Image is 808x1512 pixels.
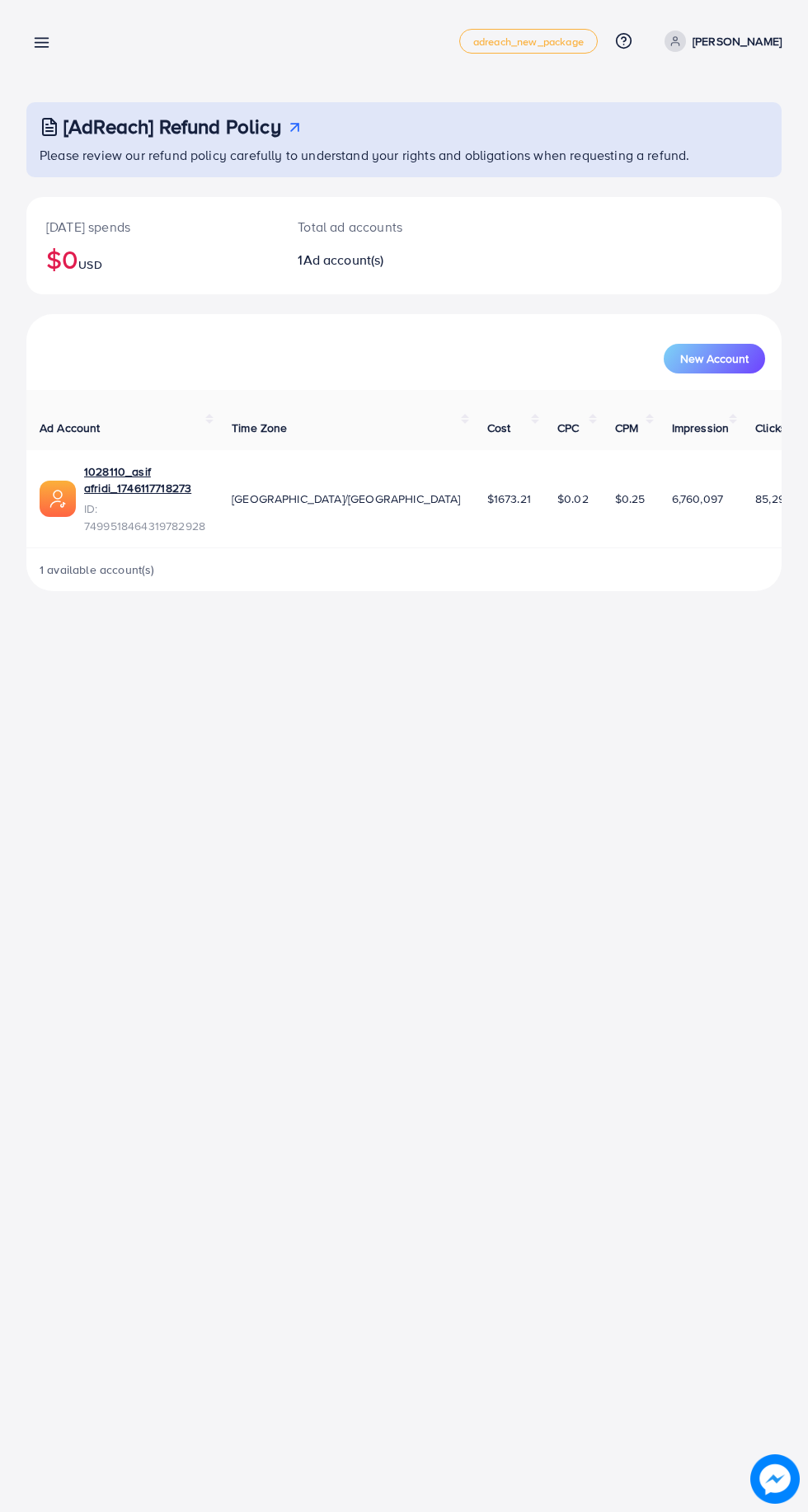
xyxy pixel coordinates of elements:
[40,561,155,578] span: 1 available account(s)
[84,500,205,534] span: ID: 7499518464319782928
[487,491,531,507] span: $1673.21
[693,31,782,51] p: [PERSON_NAME]
[40,481,76,517] img: ic-ads-acc.e4c84228.svg
[46,217,258,237] p: [DATE] spends
[615,420,638,436] span: CPM
[63,115,281,139] h3: [AdReach] Refund Policy
[680,353,749,364] span: New Account
[46,243,258,275] h2: $0
[473,36,584,47] span: adreach_new_package
[615,491,646,507] span: $0.25
[40,420,101,436] span: Ad Account
[672,420,730,436] span: Impression
[78,256,101,273] span: USD
[487,420,511,436] span: Cost
[303,251,384,269] span: Ad account(s)
[672,491,723,507] span: 6,760,097
[557,491,589,507] span: $0.02
[755,491,792,507] span: 85,296
[40,145,772,165] p: Please review our refund policy carefully to understand your rights and obligations when requesti...
[298,252,447,268] h2: 1
[755,420,787,436] span: Clicks
[658,31,782,52] a: [PERSON_NAME]
[459,29,598,54] a: adreach_new_package
[84,463,205,497] a: 1028110_asif afridi_1746117718273
[298,217,447,237] p: Total ad accounts
[232,491,461,507] span: [GEOGRAPHIC_DATA]/[GEOGRAPHIC_DATA]
[664,344,765,373] button: New Account
[557,420,579,436] span: CPC
[232,420,287,436] span: Time Zone
[750,1454,800,1504] img: image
